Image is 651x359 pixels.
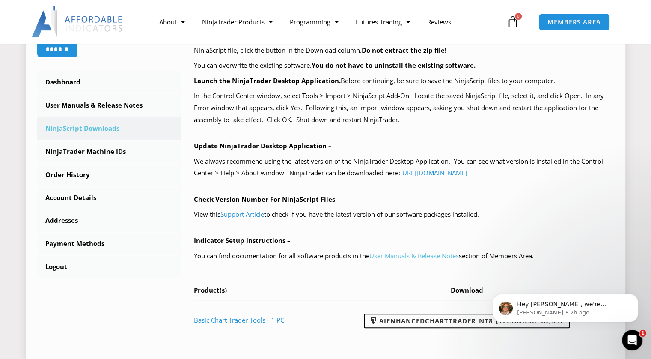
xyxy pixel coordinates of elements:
a: Reviews [419,12,460,32]
p: In the Control Center window, select Tools > Import > NinjaScript Add-On. Locate the saved NinjaS... [194,90,615,126]
a: Payment Methods [37,233,181,255]
a: Account Details [37,187,181,209]
b: Do not extract the zip file! [362,46,446,54]
p: You can find documentation for all software products in the section of Members Area. [194,250,615,262]
p: Your purchased products with available NinjaScript downloads are listed in the table below, at th... [194,33,615,57]
a: AIEnhancedChartTrader_NT8_[TECHNICAL_ID].zip [364,314,570,328]
nav: Account pages [37,71,181,278]
span: Download [451,286,483,294]
nav: Menu [151,12,505,32]
b: Indicator Setup Instructions – [194,236,291,245]
a: Addresses [37,209,181,232]
span: MEMBERS AREA [547,19,601,25]
a: Support Article [220,210,264,218]
span: 0 [515,13,522,20]
a: About [151,12,193,32]
p: View this to check if you have the latest version of our software packages installed. [194,209,615,221]
a: Dashboard [37,71,181,93]
p: We always recommend using the latest version of the NinjaTrader Desktop Application. You can see ... [194,156,615,179]
a: Basic Chart Trader Tools - 1 PC [194,316,284,324]
a: [URL][DOMAIN_NAME] [400,168,467,177]
b: Check Version Number For NinjaScript Files – [194,195,340,203]
a: NinjaTrader Machine IDs [37,141,181,163]
img: LogoAI | Affordable Indicators – NinjaTrader [32,6,124,37]
a: 0 [494,9,532,34]
span: Product(s) [194,286,227,294]
b: You do not have to uninstall the existing software. [312,61,476,69]
a: NinjaScript Downloads [37,117,181,140]
b: Update NinjaTrader Desktop Application – [194,141,332,150]
span: 1 [639,330,646,337]
a: User Manuals & Release Notes [37,94,181,117]
a: User Manuals & Release Notes [369,251,459,260]
iframe: Intercom notifications message [480,276,651,336]
p: You can overwrite the existing software. [194,60,615,72]
a: Futures Trading [347,12,419,32]
a: MEMBERS AREA [538,13,610,31]
a: Order History [37,164,181,186]
a: Logout [37,256,181,278]
p: Before continuing, be sure to save the NinjaScript files to your computer. [194,75,615,87]
b: Launch the NinjaTrader Desktop Application. [194,76,341,85]
a: Programming [281,12,347,32]
a: NinjaTrader Products [193,12,281,32]
iframe: Intercom live chat [622,330,642,350]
